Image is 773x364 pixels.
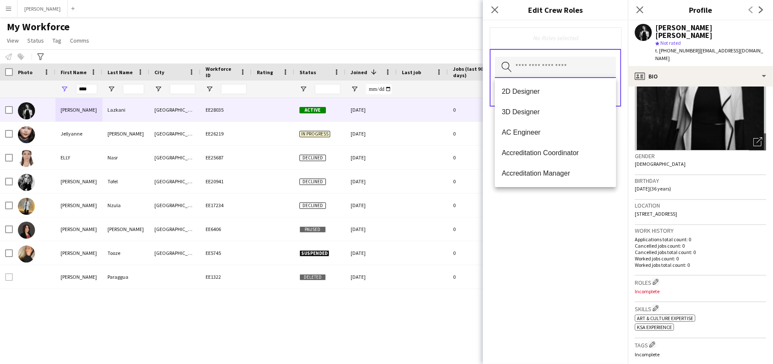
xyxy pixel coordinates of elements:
[201,265,252,289] div: EE1322
[201,194,252,217] div: EE17234
[299,250,329,257] span: Suspended
[502,87,609,95] span: 2D Designer
[635,351,766,358] p: Incomplete
[3,35,22,46] a: View
[18,102,35,119] img: Elly Yara Lazkani
[55,217,102,241] div: [PERSON_NAME]
[201,146,252,169] div: EE25687
[635,236,766,243] p: Applications total count: 0
[448,170,503,193] div: 0
[149,194,201,217] div: [GEOGRAPHIC_DATA]
[635,262,766,268] p: Worked jobs total count: 0
[70,37,89,44] span: Comms
[55,265,102,289] div: [PERSON_NAME]
[749,133,766,150] div: Open photos pop-in
[299,226,326,233] span: Paused
[655,47,763,61] span: | [EMAIL_ADDRESS][DOMAIN_NAME]
[154,69,164,75] span: City
[18,222,35,239] img: Kelly Jones
[453,66,488,78] span: Jobs (last 90 days)
[201,241,252,265] div: EE5745
[660,40,681,46] span: Not rated
[102,146,149,169] div: Nasr
[52,37,61,44] span: Tag
[221,84,247,94] input: Workforce ID Filter Input
[257,69,273,75] span: Rating
[55,122,102,145] div: Jellyanne
[346,217,397,241] div: [DATE]
[635,243,766,249] p: Cancelled jobs count: 0
[154,85,162,93] button: Open Filter Menu
[502,108,609,116] span: 3D Designer
[149,122,201,145] div: [GEOGRAPHIC_DATA]
[655,24,766,39] div: [PERSON_NAME] [PERSON_NAME]
[346,98,397,121] div: [DATE]
[102,122,149,145] div: [PERSON_NAME]
[448,122,503,145] div: 0
[635,227,766,234] h3: Work history
[346,122,397,145] div: [DATE]
[635,277,766,286] h3: Roles
[637,324,672,330] span: KSA Experience
[351,85,358,93] button: Open Filter Menu
[55,170,102,193] div: [PERSON_NAME]
[448,194,503,217] div: 0
[346,146,397,169] div: [DATE]
[346,241,397,265] div: [DATE]
[49,35,65,46] a: Tag
[635,288,766,295] p: Incomplete
[67,35,93,46] a: Comms
[55,241,102,265] div: [PERSON_NAME]
[18,150,35,167] img: ELLY Nasr
[299,107,326,113] span: Active
[201,217,252,241] div: EE6406
[366,84,392,94] input: Joined Filter Input
[502,169,609,177] span: Accreditation Manager
[201,122,252,145] div: EE26219
[149,170,201,193] div: [GEOGRAPHIC_DATA]
[635,152,766,160] h3: Gender
[55,146,102,169] div: ELLY
[448,241,503,265] div: 0
[346,194,397,217] div: [DATE]
[18,198,35,215] img: Nelly Nzula
[635,23,766,150] img: Crew avatar or photo
[170,84,195,94] input: City Filter Input
[346,170,397,193] div: [DATE]
[108,69,133,75] span: Last Name
[635,304,766,313] h3: Skills
[102,241,149,265] div: Tooze
[55,194,102,217] div: [PERSON_NAME]
[497,34,614,42] div: No Roles selected
[18,69,32,75] span: Photo
[149,241,201,265] div: [GEOGRAPHIC_DATA]
[201,170,252,193] div: EE20941
[108,85,115,93] button: Open Filter Menu
[635,249,766,255] p: Cancelled jobs total count: 0
[299,85,307,93] button: Open Filter Menu
[635,211,677,217] span: [STREET_ADDRESS]
[635,185,671,192] span: [DATE] (36 years)
[299,131,330,137] span: In progress
[635,202,766,209] h3: Location
[448,146,503,169] div: 0
[7,37,19,44] span: View
[149,217,201,241] div: [GEOGRAPHIC_DATA]
[18,174,35,191] img: Nelly Tofel
[18,126,35,143] img: Jellyanne Delacruz
[123,84,144,94] input: Last Name Filter Input
[346,265,397,289] div: [DATE]
[299,69,316,75] span: Status
[35,52,46,62] app-action-btn: Advanced filters
[655,47,700,54] span: t. [PHONE_NUMBER]
[315,84,340,94] input: Status Filter Input
[102,194,149,217] div: Nzula
[635,161,686,167] span: [DEMOGRAPHIC_DATA]
[448,217,503,241] div: 0
[61,69,87,75] span: First Name
[628,4,773,15] h3: Profile
[149,146,201,169] div: [GEOGRAPHIC_DATA]
[24,35,47,46] a: Status
[637,315,693,321] span: Art & Culture Expertise
[102,217,149,241] div: [PERSON_NAME]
